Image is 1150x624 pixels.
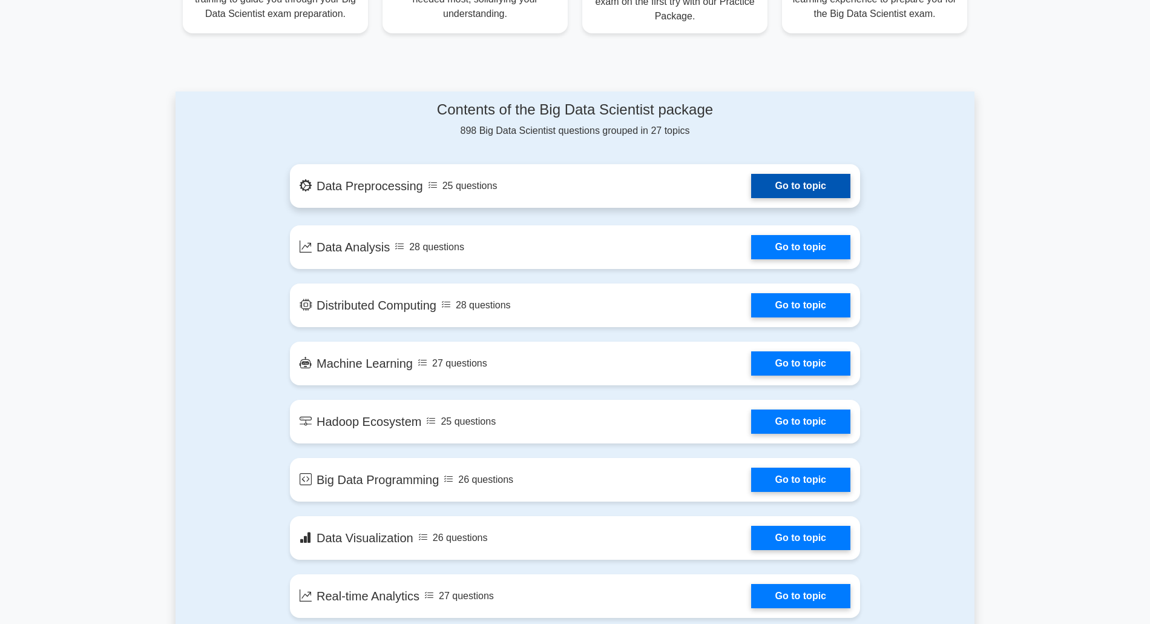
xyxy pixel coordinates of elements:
[751,174,850,198] a: Go to topic
[290,101,860,138] div: 898 Big Data Scientist questions grouped in 27 topics
[751,351,850,376] a: Go to topic
[751,526,850,550] a: Go to topic
[751,293,850,317] a: Go to topic
[751,410,850,434] a: Go to topic
[290,101,860,119] h4: Contents of the Big Data Scientist package
[751,468,850,492] a: Go to topic
[751,584,850,608] a: Go to topic
[751,235,850,259] a: Go to topic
